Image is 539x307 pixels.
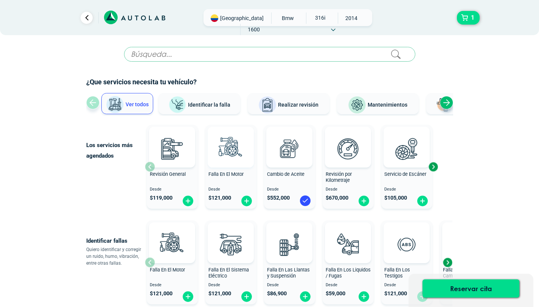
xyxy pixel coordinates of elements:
span: Desde [208,283,253,288]
a: Ir al paso anterior [81,12,93,24]
button: Falla En Las Llantas y Suspensión Desde $86,900 [264,220,315,304]
span: Falla En La Caja de Cambio [443,267,483,279]
img: Flag of COLOMBIA [211,14,218,22]
img: cambio_de_aceite-v3.svg [273,132,306,165]
button: Cambio de Aceite Desde $552,000 [264,125,315,209]
img: AD0BCuuxAAAAAElFTkSuQmCC [395,128,418,151]
span: $ 121,000 [150,290,172,297]
button: Mantenimientos [337,93,419,114]
span: Desde [326,283,371,288]
img: fi_plus-circle2.svg [416,195,429,207]
span: Cambio de Aceite [267,171,304,177]
span: Ver todos [126,101,149,107]
img: AD0BCuuxAAAAAElFTkSuQmCC [278,224,301,247]
div: Next slide [427,161,439,172]
img: fi_plus-circle2.svg [182,291,194,302]
span: Desde [150,283,195,288]
span: Mantenimientos [368,102,407,108]
p: Los servicios más agendados [86,140,145,161]
img: AD0BCuuxAAAAAElFTkSuQmCC [219,224,242,247]
h2: ¿Que servicios necesita tu vehículo? [86,77,453,87]
img: Identificar la falla [168,96,186,114]
button: Falla En Los Testigos Desde $121,000 [381,220,432,304]
span: $ 552,000 [267,195,290,201]
img: diagnostic_bombilla-v3.svg [214,228,247,261]
span: $ 86,900 [267,290,287,297]
span: 1600 [241,24,267,35]
button: Reservar cita [423,279,519,298]
span: Falla En Las Llantas y Suspensión [267,267,310,279]
img: revision_por_kilometraje-v3.svg [331,132,365,165]
img: diagnostic_suspension-v3.svg [273,228,306,261]
img: diagnostic_gota-de-sangre-v3.svg [331,228,365,261]
p: Quiero identificar y corregir un ruido, humo, vibración, entre otras fallas. [86,246,145,267]
span: Falla En El Motor [150,267,185,273]
img: AD0BCuuxAAAAAElFTkSuQmCC [219,128,242,151]
span: $ 121,000 [208,290,231,297]
button: Ver todos [101,93,153,114]
span: 1 [469,11,476,24]
img: Mantenimientos [348,96,366,114]
img: AD0BCuuxAAAAAElFTkSuQmCC [161,224,183,247]
button: Falla En El Motor Desde $121,000 [147,220,198,304]
button: Falla En El Sistema Eléctrico Desde $121,000 [205,220,256,304]
img: fi_plus-circle2.svg [241,291,253,302]
span: $ 670,000 [326,195,348,201]
span: $ 105,000 [384,195,407,201]
button: Identificar la falla [158,93,240,114]
span: Desde [326,187,371,192]
img: AD0BCuuxAAAAAElFTkSuQmCC [161,128,183,151]
span: Revisión General [150,171,186,177]
button: Revisión por Kilometraje Desde $670,000 [323,125,374,209]
img: Realizar revisión [258,96,276,114]
span: 2014 [338,12,365,24]
button: Realizar revisión [248,93,329,114]
span: Servicio de Escáner [384,171,426,177]
img: fi_plus-circle2.svg [182,195,194,207]
span: $ 121,000 [384,290,407,297]
button: Falla En Los Liquidos / Fugas Desde $59,000 [323,220,374,304]
img: revision_general-v3.svg [155,132,189,165]
img: diagnostic_engine-v3.svg [155,228,189,261]
input: Búsqueda... [124,47,415,62]
span: Falla En El Sistema Eléctrico [208,267,249,279]
div: Next slide [440,96,453,109]
img: AD0BCuuxAAAAAElFTkSuQmCC [278,128,301,151]
span: 316I [306,12,333,23]
img: fi_plus-circle2.svg [358,291,370,302]
span: Identificar la falla [188,101,230,107]
img: diagnostic_diagnostic_abs-v3.svg [390,228,423,261]
img: Ver todos [106,96,124,114]
button: Servicio de Escáner Desde $105,000 [381,125,432,209]
img: diagnostic_caja-de-cambios-v3.svg [449,228,482,261]
button: Revisión General Desde $119,000 [147,125,198,209]
span: Desde [150,187,195,192]
img: AD0BCuuxAAAAAElFTkSuQmCC [337,128,359,151]
span: Falla En El Motor [208,171,244,177]
span: [GEOGRAPHIC_DATA] [220,14,264,22]
span: $ 59,000 [326,290,345,297]
img: AD0BCuuxAAAAAElFTkSuQmCC [395,224,418,247]
span: Desde [384,283,429,288]
span: $ 121,000 [208,195,231,201]
span: BMW [275,12,301,24]
span: Revisión por Kilometraje [326,171,352,183]
div: Next slide [442,257,453,268]
span: Falla En Los Testigos [384,267,410,279]
span: Desde [384,187,429,192]
p: Identificar fallas [86,236,145,246]
img: fi_plus-circle2.svg [299,291,311,302]
button: 1 [457,11,480,25]
span: $ 119,000 [150,195,172,201]
img: Latonería y Pintura [434,96,452,114]
span: Desde [267,187,312,192]
span: Desde [208,187,253,192]
span: Realizar revisión [278,102,318,108]
button: Falla En La Caja de Cambio Desde $99,000 [440,220,491,304]
img: AD0BCuuxAAAAAElFTkSuQmCC [337,224,359,247]
img: diagnostic_engine-v3.svg [214,132,247,165]
img: escaner-v3.svg [390,132,423,165]
img: blue-check.svg [299,195,311,207]
img: fi_plus-circle2.svg [358,195,370,207]
button: Falla En El Motor Desde $121,000 [205,125,256,209]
